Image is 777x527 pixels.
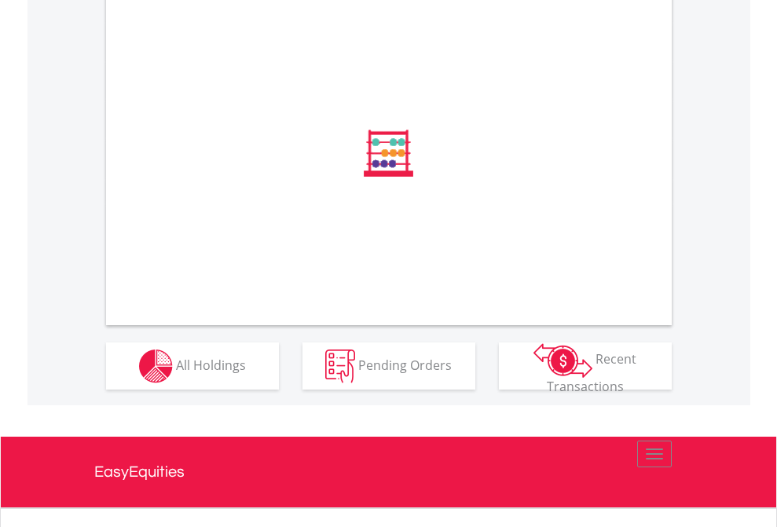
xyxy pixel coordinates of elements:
button: Recent Transactions [499,342,672,390]
img: holdings-wht.png [139,350,173,383]
img: transactions-zar-wht.png [533,343,592,378]
a: EasyEquities [94,437,684,507]
button: Pending Orders [302,342,475,390]
span: All Holdings [176,356,246,373]
img: pending_instructions-wht.png [325,350,355,383]
span: Pending Orders [358,356,452,373]
button: All Holdings [106,342,279,390]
